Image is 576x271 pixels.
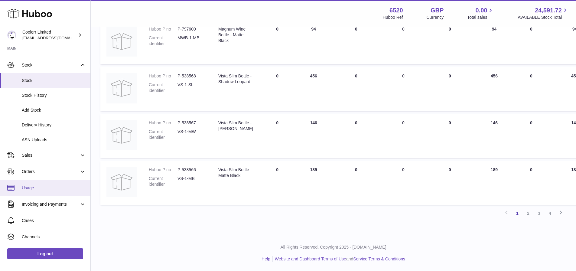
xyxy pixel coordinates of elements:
[512,208,523,219] a: 1
[295,161,332,205] td: 189
[273,256,405,262] li: and
[22,234,86,240] span: Channels
[177,73,206,79] dd: P-538568
[149,26,177,32] dt: Huboo P no
[515,161,548,205] td: 0
[545,208,555,219] a: 4
[259,161,295,205] td: 0
[22,137,86,143] span: ASN Uploads
[22,78,86,83] span: Stock
[259,67,295,111] td: 0
[518,15,569,20] span: AVAILABLE Stock Total
[515,20,548,64] td: 0
[106,120,137,150] img: product image
[515,114,548,158] td: 0
[22,93,86,98] span: Stock History
[518,6,569,20] a: 24,591.72 AVAILABLE Stock Total
[431,6,444,15] strong: GBP
[177,26,206,32] dd: P-797600
[353,256,405,261] a: Service Terms & Conditions
[7,31,16,40] img: internalAdmin-6520@internal.huboo.com
[473,67,515,111] td: 456
[7,248,83,259] a: Log out
[106,73,137,103] img: product image
[218,167,253,178] div: Vista Slim Bottle - Matte Black
[259,114,295,158] td: 0
[476,6,487,15] span: 0.00
[22,122,86,128] span: Delivery History
[149,120,177,126] dt: Huboo P no
[106,167,137,197] img: product image
[467,15,494,20] span: Total sales
[381,161,426,205] td: 0
[22,107,86,113] span: Add Stock
[389,6,403,15] strong: 6520
[449,27,451,31] span: 0
[177,129,206,140] dd: VS-1-MW
[149,167,177,173] dt: Huboo P no
[473,161,515,205] td: 189
[96,244,571,250] p: All Rights Reserved. Copyright 2025 - [DOMAIN_NAME]
[177,176,206,187] dd: VS-1-MB
[149,35,177,47] dt: Current identifier
[22,29,77,41] div: Coolerr Limited
[473,20,515,64] td: 94
[473,114,515,158] td: 146
[449,167,451,172] span: 0
[523,208,534,219] a: 2
[515,67,548,111] td: 0
[534,208,545,219] a: 3
[149,82,177,93] dt: Current identifier
[22,218,86,224] span: Cases
[381,114,426,158] td: 0
[332,161,381,205] td: 0
[381,67,426,111] td: 0
[177,167,206,173] dd: P-538566
[259,20,295,64] td: 0
[177,82,206,93] dd: VS-1-SL
[218,120,253,132] div: Vista Slim Bottle - [PERSON_NAME]
[218,73,253,85] div: Vista Slim Bottle - Shadow Leopard
[22,169,80,175] span: Orders
[535,6,562,15] span: 24,591.72
[22,152,80,158] span: Sales
[22,201,80,207] span: Invoicing and Payments
[177,120,206,126] dd: P-538567
[467,6,494,20] a: 0.00 Total sales
[295,20,332,64] td: 94
[332,67,381,111] td: 0
[218,26,253,44] div: Magnum Wine Bottle - Matte Black
[106,26,137,57] img: product image
[149,73,177,79] dt: Huboo P no
[149,176,177,187] dt: Current identifier
[332,20,381,64] td: 0
[427,15,444,20] div: Currency
[295,67,332,111] td: 456
[22,35,89,40] span: [EMAIL_ADDRESS][DOMAIN_NAME]
[449,73,451,78] span: 0
[332,114,381,158] td: 0
[22,62,80,68] span: Stock
[275,256,346,261] a: Website and Dashboard Terms of Use
[262,256,270,261] a: Help
[383,15,403,20] div: Huboo Ref
[177,35,206,47] dd: MWB-1-MB
[295,114,332,158] td: 146
[149,129,177,140] dt: Current identifier
[22,185,86,191] span: Usage
[449,120,451,125] span: 0
[381,20,426,64] td: 0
